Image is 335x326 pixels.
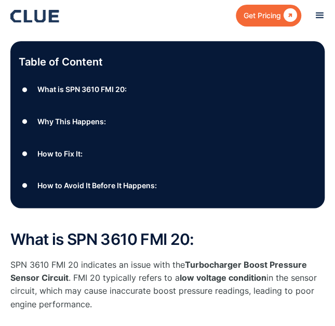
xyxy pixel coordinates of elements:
[19,178,31,193] div: ●
[19,82,31,97] div: ●
[281,9,297,22] div: 
[10,258,325,311] p: SPN 3610 FMI 20 indicates an issue with the . FMI 20 typically refers to a in the sensor circuit,...
[19,146,316,161] a: ●How to Fix It:
[244,9,281,22] div: Get Pricing
[10,231,325,248] h2: What is SPN 3610 FMI 20:
[19,82,316,97] a: ●What is SPN 3610 FMI 20:
[19,178,316,193] a: ●How to Avoid It Before It Happens:
[19,114,31,129] div: ●
[19,146,31,161] div: ●
[180,272,266,283] strong: low voltage condition
[37,83,127,96] div: What is SPN 3610 FMI 20:
[37,147,83,160] div: How to Fix It:
[19,55,316,69] p: Table of Content
[37,115,106,128] div: Why This Happens:
[37,179,157,192] div: How to Avoid It Before It Happens:
[236,5,301,26] a: Get Pricing
[10,259,307,283] strong: Turbocharger Boost Pressure Sensor Circuit
[19,114,316,129] a: ●Why This Happens:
